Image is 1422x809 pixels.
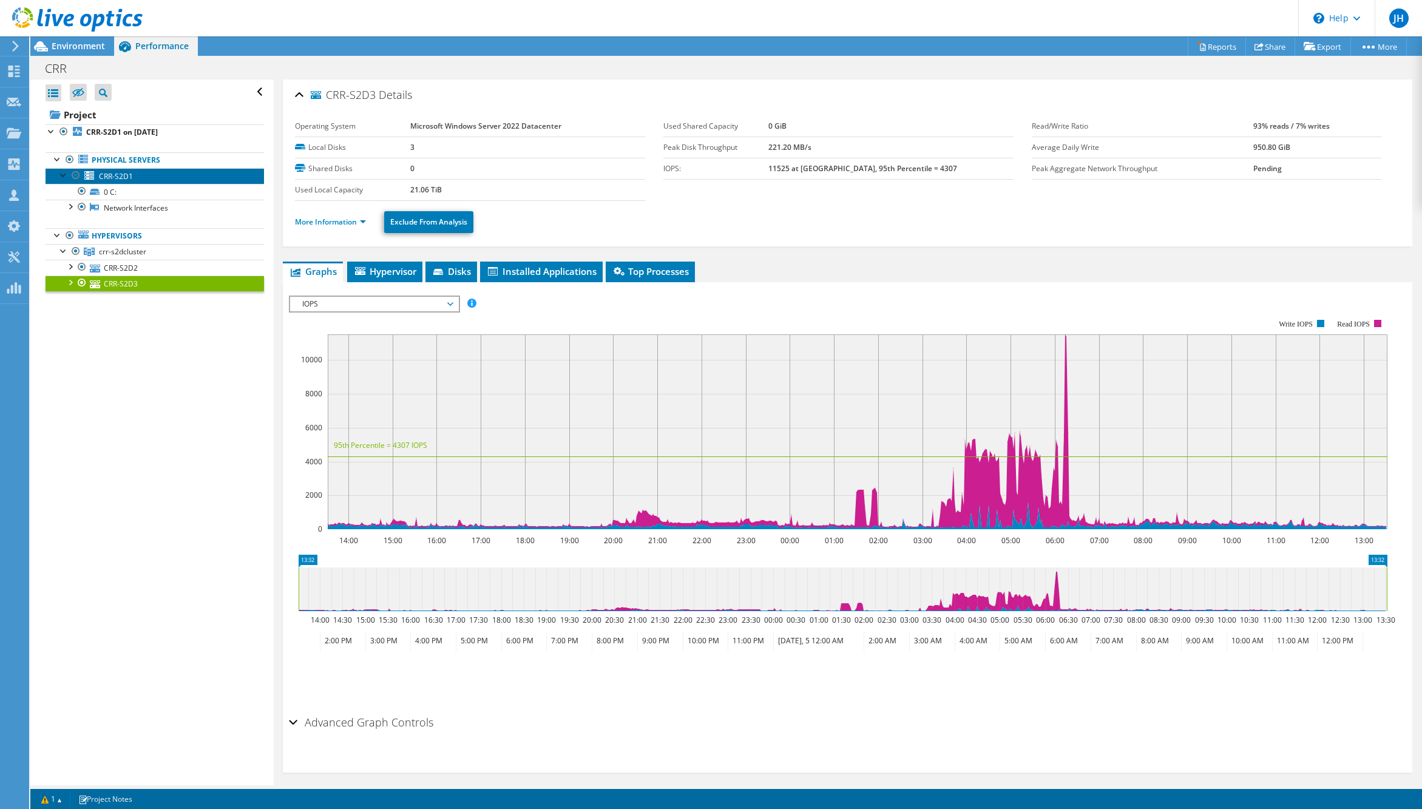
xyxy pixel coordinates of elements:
b: 93% reads / 7% writes [1253,121,1330,131]
label: Used Shared Capacity [663,120,768,132]
text: 08:00 [1127,615,1146,625]
h1: CRR [39,62,86,75]
a: More Information [295,217,366,227]
b: Pending [1253,163,1282,174]
text: 05:00 [990,615,1009,625]
span: IOPS [296,297,452,311]
text: 13:00 [1355,535,1373,546]
label: Operating System [295,120,410,132]
text: 16:00 [427,535,446,546]
text: 13:00 [1353,615,1372,625]
text: 10:00 [1222,535,1241,546]
text: 10000 [301,354,322,365]
span: Graphs [289,265,337,277]
h2: Advanced Graph Controls [289,710,433,734]
text: 21:00 [628,615,647,625]
label: Peak Disk Throughput [663,141,768,154]
text: 22:00 [692,535,711,546]
a: CRR-S2D3 [46,276,264,291]
text: 06:00 [1046,535,1065,546]
text: 18:00 [492,615,511,625]
text: 03:30 [923,615,941,625]
b: 221.20 MB/s [768,142,811,152]
text: 03:00 [913,535,932,546]
b: 0 [410,163,415,174]
a: Hypervisors [46,228,264,244]
text: 20:00 [604,535,623,546]
b: 21.06 TiB [410,184,442,195]
text: 06:00 [1036,615,1055,625]
span: crr-s2dcluster [99,246,146,257]
text: 08:30 [1149,615,1168,625]
text: 00:30 [787,615,805,625]
label: IOPS: [663,163,768,175]
text: 19:00 [560,535,579,546]
text: 10:00 [1217,615,1236,625]
a: Reports [1188,37,1246,56]
text: 09:30 [1195,615,1214,625]
span: Environment [52,40,105,52]
label: Peak Aggregate Network Throughput [1032,163,1253,175]
text: 18:30 [515,615,533,625]
text: 6000 [305,422,322,433]
text: 15:00 [356,615,375,625]
text: 02:00 [855,615,873,625]
text: 06:30 [1059,615,1078,625]
text: 11:00 [1267,535,1285,546]
text: 23:00 [719,615,737,625]
label: Shared Disks [295,163,410,175]
span: Details [379,87,412,102]
span: Installed Applications [486,265,597,277]
text: 10:30 [1240,615,1259,625]
span: CRR-S2D1 [99,171,133,181]
label: Average Daily Write [1032,141,1253,154]
text: 07:00 [1082,615,1100,625]
text: 20:00 [583,615,601,625]
text: 13:30 [1376,615,1395,625]
text: Read IOPS [1338,320,1370,328]
a: Exclude From Analysis [384,211,473,233]
text: 09:00 [1172,615,1191,625]
a: Project Notes [70,791,141,807]
text: 15:30 [379,615,398,625]
text: 20:30 [605,615,624,625]
text: 07:30 [1104,615,1123,625]
text: 17:30 [469,615,488,625]
text: 23:30 [742,615,760,625]
text: 04:30 [968,615,987,625]
text: 16:30 [424,615,443,625]
b: 3 [410,142,415,152]
text: 12:30 [1331,615,1350,625]
text: 09:00 [1178,535,1197,546]
text: 08:00 [1134,535,1153,546]
text: 14:00 [339,535,358,546]
text: 12:00 [1310,535,1329,546]
text: 14:00 [311,615,330,625]
text: 16:00 [401,615,420,625]
text: 11:30 [1285,615,1304,625]
text: 02:30 [878,615,896,625]
label: Local Disks [295,141,410,154]
text: 0 [318,524,322,534]
text: 14:30 [333,615,352,625]
a: More [1350,37,1407,56]
text: 21:30 [651,615,669,625]
text: 95th Percentile = 4307 IOPS [334,440,427,450]
a: Export [1295,37,1351,56]
text: 19:00 [537,615,556,625]
text: 19:30 [560,615,579,625]
text: 4000 [305,456,322,467]
text: 02:00 [869,535,888,546]
a: 1 [33,791,70,807]
text: 18:00 [516,535,535,546]
text: 01:00 [825,535,844,546]
span: Performance [135,40,189,52]
text: 17:00 [447,615,466,625]
b: 0 GiB [768,121,787,131]
span: Disks [432,265,471,277]
a: crr-s2dcluster [46,244,264,260]
span: Top Processes [612,265,689,277]
span: CRR-S2D3 [311,89,376,101]
a: 0 C: [46,184,264,200]
a: CRR-S2D2 [46,260,264,276]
